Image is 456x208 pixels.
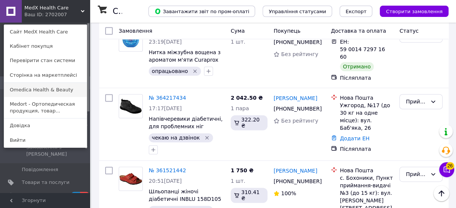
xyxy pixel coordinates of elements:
a: Omedica Health & Beauty [4,83,87,97]
a: Сторінка на маркетплейсі [4,68,87,82]
a: Створити замовлення [372,8,448,14]
svg: Видалити мітку [192,68,198,74]
div: Нова Пошта [340,94,394,102]
div: Ужгород, №17 (до 30 кг на одне місце): вул. Баб'яка, 26 [340,102,394,132]
span: 1 пара [231,105,249,111]
a: Фото товару [119,27,143,52]
span: опрацьовано [152,68,188,74]
span: 20:51[DATE] [149,178,182,184]
span: Експорт [346,9,367,14]
button: Завантажити звіт по пром-оплаті [148,6,255,17]
span: ЕН: 59 0014 7297 1660 [340,39,385,60]
span: [PHONE_NUMBER] [273,106,322,112]
a: Сайт MedX Health Care [4,25,87,39]
a: № 364217434 [149,95,186,101]
span: Створити замовлення [386,9,442,14]
span: 1 750 ₴ [231,167,254,173]
a: Додати ЕН [340,135,370,141]
a: Кабінет покупця [4,39,87,53]
button: Експорт [340,6,373,17]
a: Фото товару [119,94,143,118]
span: Управління статусами [269,9,326,14]
button: Наверх [433,185,449,201]
span: [PHONE_NUMBER] [273,39,322,45]
a: Вийти [4,133,87,147]
div: Отримано [340,62,374,71]
span: Завантажити звіт по пром-оплаті [154,8,249,15]
a: № 361521442 [149,167,186,173]
span: [PHONE_NUMBER] [273,178,322,184]
button: Чат з покупцем26 [439,162,454,177]
div: 322.20 ₴ [231,115,267,130]
span: чекаю на дзвінок [152,135,200,141]
a: [PERSON_NAME] [273,94,317,102]
span: 23:19[DATE] [149,39,182,45]
span: 2 042.50 ₴ [231,95,263,101]
img: Фото товару [119,167,142,190]
a: Фото товару [119,167,143,191]
div: Післяплата [340,145,394,153]
span: Покупець [273,28,300,34]
div: Прийнято [406,97,427,106]
div: 310.41 ₴ [231,188,267,203]
div: Ваш ID: 2702007 [24,11,56,18]
span: 36 [71,192,80,198]
span: 20 [80,192,89,198]
img: Фото товару [121,28,140,51]
img: Фото товару [119,94,142,118]
span: 100% [281,190,296,196]
button: Створити замовлення [380,6,448,17]
span: Без рейтингу [281,51,318,57]
span: Доставка та оплата [331,28,386,34]
span: Товари та послуги [22,179,69,186]
div: Прийнято [406,170,427,178]
span: [DEMOGRAPHIC_DATA] [22,192,77,199]
a: Medort - Ортопедическая продукция, товар... [4,97,87,118]
a: Перевірити стан системи [4,53,87,68]
span: Замовлення [119,28,152,34]
a: Нитка міжзубна вощена з ароматом м'яти Curaprox DF 834, 50 м [149,49,220,70]
a: Довідка [4,118,87,133]
a: Напівчеревики діабетичні, для проблемних ніг чоловічі DrOrto Casual 156 M 003 44 [149,116,223,144]
span: 17:17[DATE] [149,105,182,111]
span: Статус [399,28,418,34]
span: 1 шт. [231,39,245,45]
span: Повідомлення [22,166,58,173]
button: Управління статусами [263,6,332,17]
span: Cума [231,28,245,34]
div: Післяплата [340,74,394,82]
div: Нова Пошта [340,167,394,174]
span: 1 шт. [231,178,245,184]
span: 26 [446,160,454,168]
span: Замовлення з [PERSON_NAME] [26,144,85,158]
h1: Список замовлень [113,7,189,16]
span: 0 [85,144,88,158]
span: Без рейтингу [281,118,318,124]
span: MedX Health Care [24,5,81,11]
a: [PERSON_NAME] [273,167,317,175]
svg: Видалити мітку [204,135,210,141]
